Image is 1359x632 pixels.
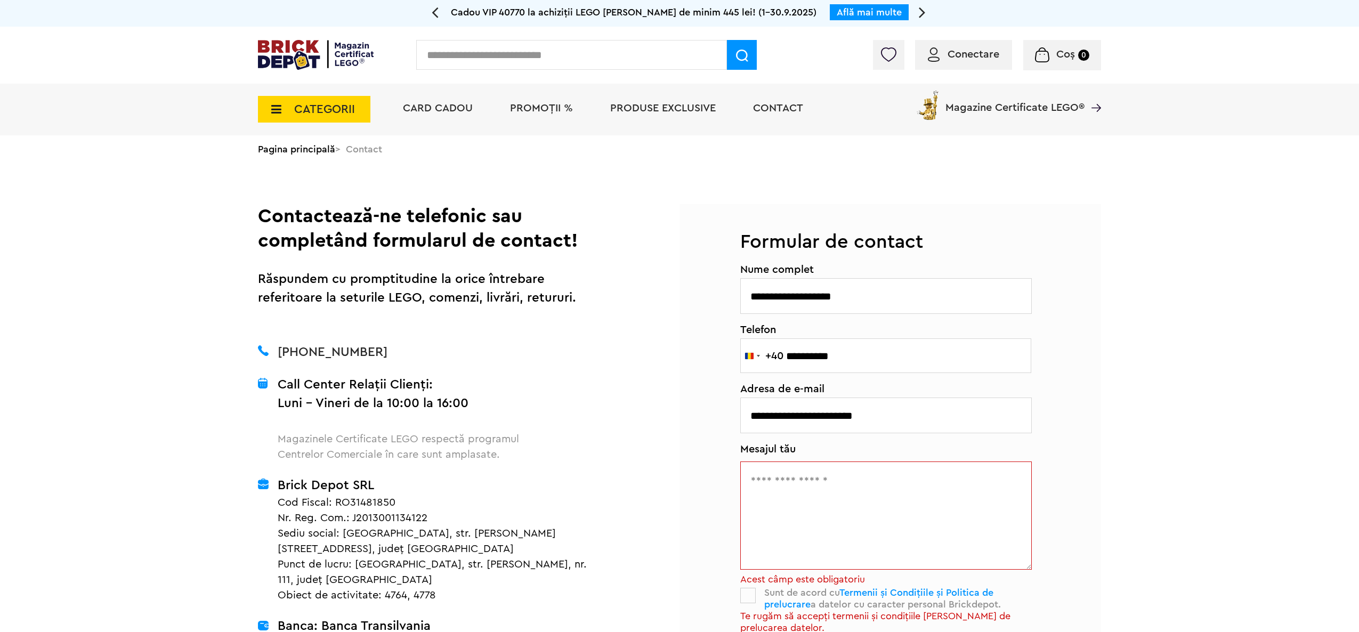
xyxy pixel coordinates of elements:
[753,103,803,114] a: Contact
[679,204,1101,249] h3: Formular de contact
[945,88,1085,113] span: Magazine Certificate LEGO®
[948,49,999,60] span: Conectare
[278,434,519,460] span: Magazinele Certificate LEGO respectă programul Centrelor Comerciale în care sunt amplasate.
[741,339,783,373] button: Selected country
[258,135,1101,163] div: > Contact
[1056,49,1075,60] span: Coș
[278,557,605,588] p: Punct de lucru: [GEOGRAPHIC_DATA], str. [PERSON_NAME], nr. 111, judeţ [GEOGRAPHIC_DATA]
[258,204,585,253] h2: Contactează-ne telefonic sau completând formularul de contact!
[740,573,1040,585] div: Acest câmp este obligatoriu
[740,264,1040,275] span: Nume complet
[764,587,1040,610] p: Sunt de acord cu a datelor cu caracter personal Brickdepot.
[510,103,573,114] a: PROMOȚII %
[1078,50,1089,61] small: 0
[765,351,783,361] div: +40
[278,346,387,359] a: [PHONE_NUMBER]
[740,384,1040,394] span: Adresa de e-mail
[278,588,605,603] p: Obiect de activitate: 4764, 4778
[294,103,355,115] span: CATEGORII
[764,588,993,609] a: Termenii și Condițiile și Politica de prelucrare
[740,325,1040,335] span: Telefon
[278,511,605,526] p: Nr. Reg. Com.: J2013001134122
[1085,88,1101,99] a: Magazine Certificate LEGO®
[278,495,605,511] p: Cod Fiscal: RO31481850
[278,526,605,557] p: Sediu social: [GEOGRAPHIC_DATA], str. [PERSON_NAME][STREET_ADDRESS], judeţ [GEOGRAPHIC_DATA]
[451,7,816,17] span: Cadou VIP 40770 la achiziții LEGO [PERSON_NAME] de minim 445 lei! (1-30.9.2025)
[837,7,902,17] a: Află mai multe
[278,476,605,495] h1: Brick Depot SRL
[403,103,473,114] a: Card Cadou
[258,270,585,307] p: Răspundem cu promptitudine la orice întrebare referitoare la seturile LEGO, comenzi, livrări, ret...
[610,103,716,114] a: Produse exclusive
[258,144,335,154] a: Pagina principală
[928,49,999,60] a: Conectare
[278,376,528,432] h1: Call Center Relații Clienți: Luni – Vineri de la 10:00 la 16:00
